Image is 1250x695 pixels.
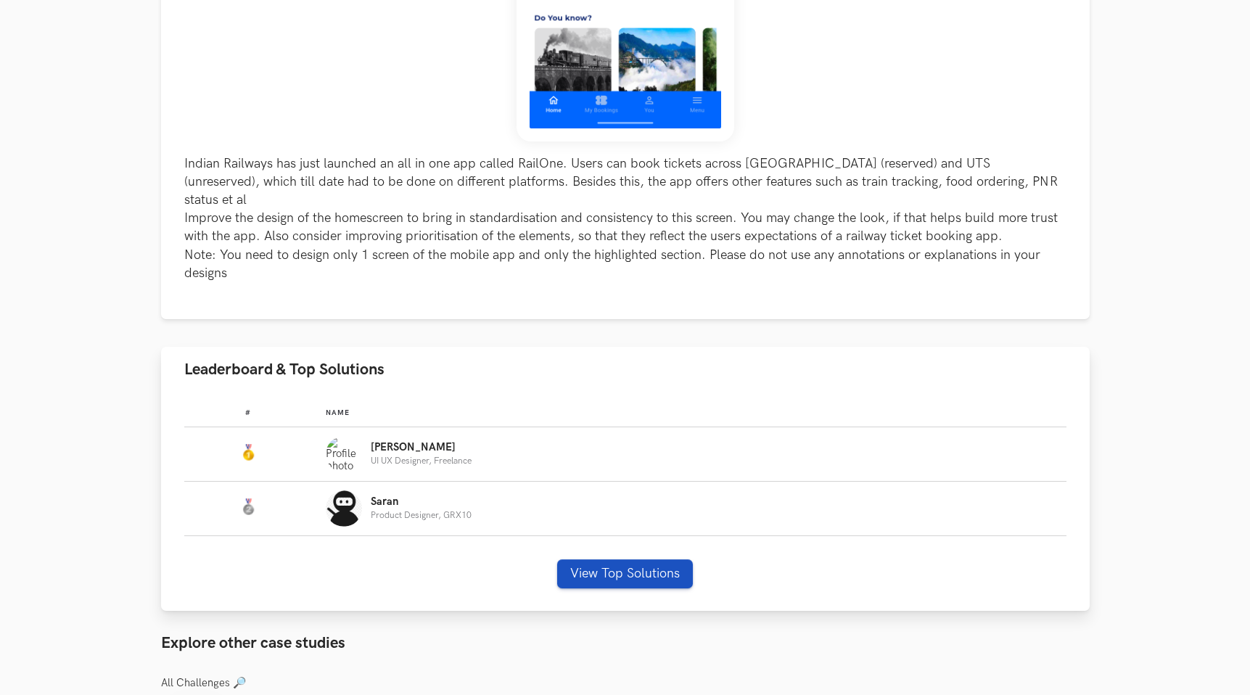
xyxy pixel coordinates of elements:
[161,677,1090,690] h3: All Challenges 🔎
[371,496,472,508] p: Saran
[371,456,472,466] p: UI UX Designer, Freelance
[326,490,362,527] img: Profile photo
[245,408,251,417] span: #
[184,360,385,379] span: Leaderboard & Top Solutions
[161,392,1090,612] div: Leaderboard & Top Solutions
[326,408,350,417] span: Name
[326,436,362,472] img: Profile photo
[557,559,693,588] button: View Top Solutions
[371,442,472,453] p: [PERSON_NAME]
[371,511,472,520] p: Product Designer, GRX10
[239,444,257,461] img: Gold Medal
[161,634,1090,653] h3: Explore other case studies
[184,397,1066,536] table: Leaderboard
[161,347,1090,392] button: Leaderboard & Top Solutions
[239,498,257,516] img: Silver Medal
[184,155,1066,282] p: Indian Railways has just launched an all in one app called RailOne. Users can book tickets across...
